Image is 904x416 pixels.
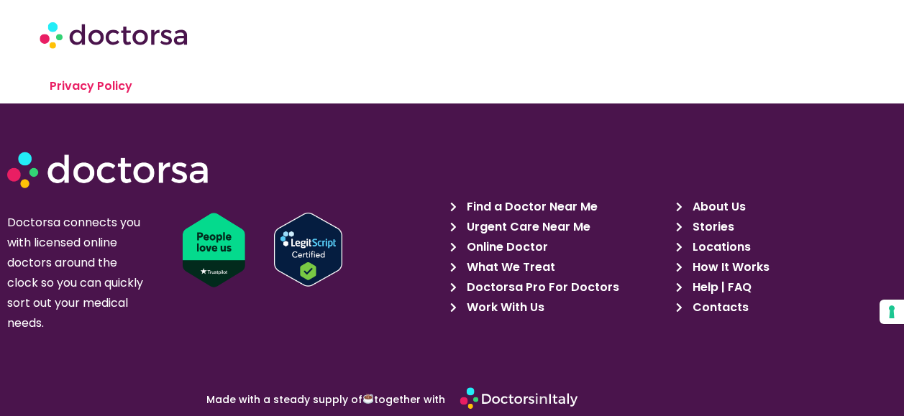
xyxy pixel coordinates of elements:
[7,213,144,333] p: Doctorsa connects you with licensed online doctors around the clock so you can quickly sort out y...
[450,217,667,237] a: Urgent Care Near Me
[450,297,667,318] a: Work With Us
[676,217,893,237] a: Stories
[463,297,544,318] span: Work With Us
[50,78,132,94] a: Privacy Policy
[450,237,667,257] a: Online Doctor
[363,394,373,404] img: ☕
[274,213,458,287] a: Verify LegitScript Approval for www.doctorsa.com
[463,257,555,277] span: What We Treat
[463,197,598,217] span: Find a Doctor Near Me
[274,213,342,287] img: Verify Approval for www.doctorsa.com
[689,217,734,237] span: Stories
[689,257,770,277] span: How It Works
[65,394,445,405] p: Made with a steady supply of together with
[676,297,893,318] a: Contacts
[676,277,893,297] a: Help | FAQ
[463,237,548,257] span: Online Doctor
[676,237,893,257] a: Locations
[689,297,749,318] span: Contacts
[689,277,752,297] span: Help | FAQ
[689,237,751,257] span: Locations
[676,257,893,277] a: How It Works
[463,217,590,237] span: Urgent Care Near Me
[450,277,667,297] a: Doctorsa Pro For Doctors
[463,277,619,297] span: Doctorsa Pro For Doctors
[676,197,893,217] a: About Us
[450,197,667,217] a: Find a Doctor Near Me
[689,197,746,217] span: About Us
[880,300,904,324] button: Your consent preferences for tracking technologies
[450,257,667,277] a: What We Treat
